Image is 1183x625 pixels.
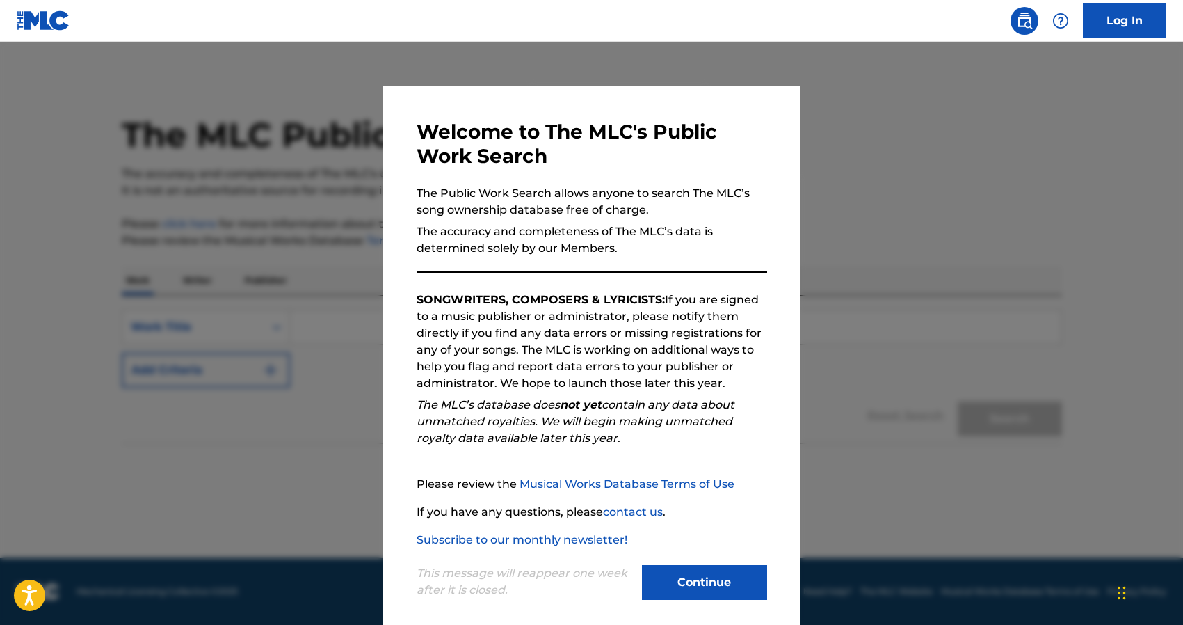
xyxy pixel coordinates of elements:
[417,533,627,546] a: Subscribe to our monthly newsletter!
[417,293,665,306] strong: SONGWRITERS, COMPOSERS & LYRICISTS:
[520,477,734,491] a: Musical Works Database Terms of Use
[417,565,634,599] p: This message will reappear one week after it is closed.
[1118,572,1126,614] div: Drag
[603,505,663,519] a: contact us
[417,504,767,521] p: If you have any questions, please .
[1083,3,1166,38] a: Log In
[417,476,767,493] p: Please review the
[560,398,602,411] strong: not yet
[417,120,767,168] h3: Welcome to The MLC's Public Work Search
[642,565,767,600] button: Continue
[1113,558,1183,625] iframe: Chat Widget
[1011,7,1038,35] a: Public Search
[1016,13,1033,29] img: search
[17,10,70,31] img: MLC Logo
[417,185,767,219] p: The Public Work Search allows anyone to search The MLC’s song ownership database free of charge.
[417,398,734,445] em: The MLC’s database does contain any data about unmatched royalties. We will begin making unmatche...
[1052,13,1069,29] img: help
[417,292,767,392] p: If you are signed to a music publisher or administrator, please notify them directly if you find ...
[417,223,767,257] p: The accuracy and completeness of The MLC’s data is determined solely by our Members.
[1047,7,1075,35] div: Help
